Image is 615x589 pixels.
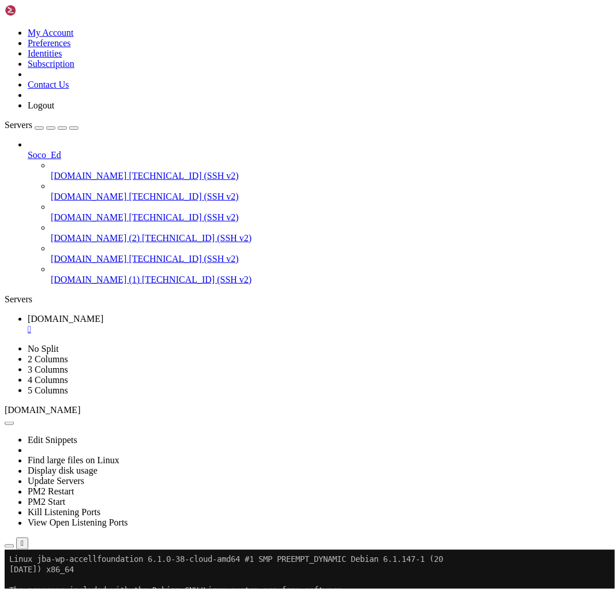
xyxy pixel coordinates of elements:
a: 3 Columns [28,365,68,374]
a: Edit Snippets [28,435,77,445]
a: View Open Listening Ports [28,518,128,528]
x-row: individual files in /usr/share/doc/*/copyright. [5,57,465,67]
span: [TECHNICAL_ID] (SSH v2) [129,254,239,264]
x-row: *** Documentation: [URL][DOMAIN_NAME] *** [5,160,465,171]
span: [TECHNICAL_ID] (SSH v2) [129,171,239,181]
span: [DOMAIN_NAME] [51,212,127,222]
span: [TECHNICAL_ID] (SSH v2) [142,275,252,284]
span: [DOMAIN_NAME] [28,314,104,324]
a: Contact Us [28,80,69,89]
a: [DOMAIN_NAME] [TECHNICAL_ID] (SSH v2) [51,254,610,264]
a: Identities [28,48,62,58]
a: 5 Columns [28,385,68,395]
a: [DOMAIN_NAME] [TECHNICAL_ID] (SSH v2) [51,171,610,181]
x-row: the exact distribution terms for each program are described in the [5,46,465,57]
span: [DOMAIN_NAME] [51,254,127,264]
img: Shellngn [5,5,71,16]
li: Soco_Ed [28,140,610,285]
span: ~ [152,202,157,212]
x-row: *** Bitnami Forums: [URL][DOMAIN_NAME] *** [5,181,465,192]
li: [DOMAIN_NAME] [TECHNICAL_ID] (SSH v2) [51,181,610,202]
li: [DOMAIN_NAME] [TECHNICAL_ID] (SSH v2) [51,243,610,264]
a: Soco_Ed [28,150,610,160]
div: Servers [5,294,610,305]
span: [TECHNICAL_ID] (SSH v2) [142,233,252,243]
a: [DOMAIN_NAME] [TECHNICAL_ID] (SSH v2) [51,212,610,223]
a: Kill Listening Ports [28,508,100,517]
span: [DOMAIN_NAME] [51,171,127,181]
x-row: ___ _ _ _ [5,98,465,108]
a: Servers [5,120,78,130]
li: [DOMAIN_NAME] [TECHNICAL_ID] (SSH v2) [51,160,610,181]
span: Soco_Ed [28,150,61,160]
a: My Account [28,28,74,37]
li: [DOMAIN_NAME] (1) [TECHNICAL_ID] (SSH v2) [51,264,610,285]
a: PM2 Restart [28,487,74,497]
div:  [21,539,24,548]
x-row: The programs included with the Debian GNU/Linux system are free software; [5,36,465,46]
li: [DOMAIN_NAME] (2) [TECHNICAL_ID] (SSH v2) [51,223,610,243]
a: [DOMAIN_NAME] [TECHNICAL_ID] (SSH v2) [51,192,610,202]
div: (35, 19) [175,202,179,212]
a: Update Servers [28,477,84,486]
x-row: |___/_|\__|_|_|\__,_|_|_|_|_| [5,129,465,140]
x-row: Last login: [DATE] from [TECHNICAL_ID] [5,192,465,202]
a: Accellfoundation.org [28,314,610,335]
span: [DOMAIN_NAME] [5,405,81,415]
button:  [16,538,28,550]
span: [DOMAIN_NAME] (1) [51,275,140,284]
span: [TECHNICAL_ID] (SSH v2) [129,212,239,222]
a: Display disk usage [28,466,97,476]
x-row: | _ \ | _| ' \/ _` | ' \| | [5,119,465,129]
x-row: : $ [5,202,465,212]
li: [DOMAIN_NAME] [TECHNICAL_ID] (SSH v2) [51,202,610,223]
span: bitnami@jba-wp-accellfoundation [5,202,148,212]
a: No Split [28,344,59,354]
a: Preferences [28,38,71,48]
span: [TECHNICAL_ID] (SSH v2) [129,192,239,201]
a: [DOMAIN_NAME] (1) [TECHNICAL_ID] (SSH v2) [51,275,610,285]
a: Find large files on Linux [28,456,119,466]
a: Subscription [28,59,74,69]
x-row: [DATE]) x86_64 [5,15,465,25]
a: PM2 Start [28,497,65,507]
x-row: permitted by applicable law. [5,88,465,98]
x-row: | _ |_) |_ _ _ __ _ _ __ (_) [5,108,465,119]
x-row: Linux jba-wp-accellfoundation 6.1.0-38-cloud-amd64 #1 SMP PREEMPT_DYNAMIC Debian 6.1.147-1 (20 [5,5,465,15]
x-row: *** Welcome to the Bitnami package for WordPress with NGINX and SSL 6.8.1 *** [5,150,465,160]
a: [DOMAIN_NAME] (2) [TECHNICAL_ID] (SSH v2) [51,233,610,243]
span: [DOMAIN_NAME] (2) [51,233,140,243]
a: 2 Columns [28,354,68,364]
a:  [28,324,610,335]
a: 4 Columns [28,375,68,385]
x-row: Debian GNU/Linux comes with ABSOLUTELY NO WARRANTY, to the extent [5,77,465,88]
a: Logout [28,100,54,110]
span: Servers [5,120,32,130]
span: [DOMAIN_NAME] [51,192,127,201]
